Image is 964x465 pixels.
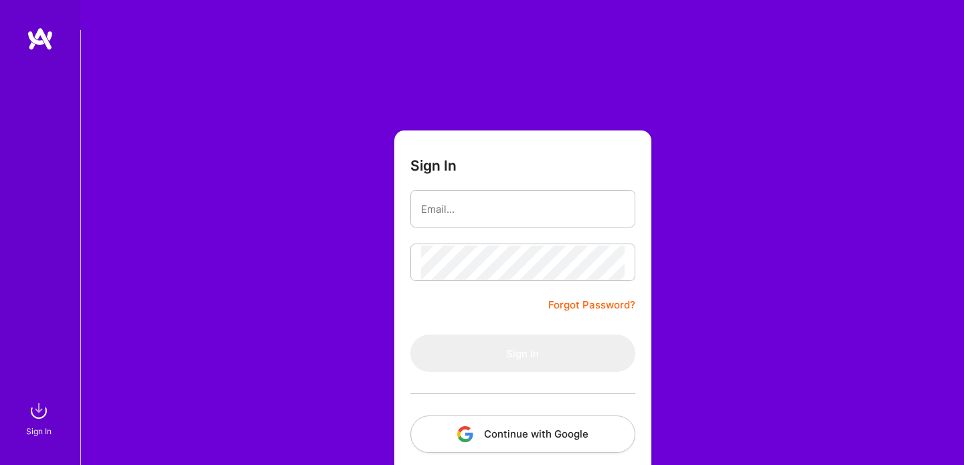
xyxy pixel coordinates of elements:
[548,297,635,313] a: Forgot Password?
[25,397,52,424] img: sign in
[26,424,52,438] div: Sign In
[410,157,457,174] h3: Sign In
[410,415,635,453] button: Continue with Google
[27,27,54,51] img: logo
[410,335,635,372] button: Sign In
[28,397,52,438] a: sign inSign In
[421,192,625,226] input: Email...
[457,426,473,442] img: icon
